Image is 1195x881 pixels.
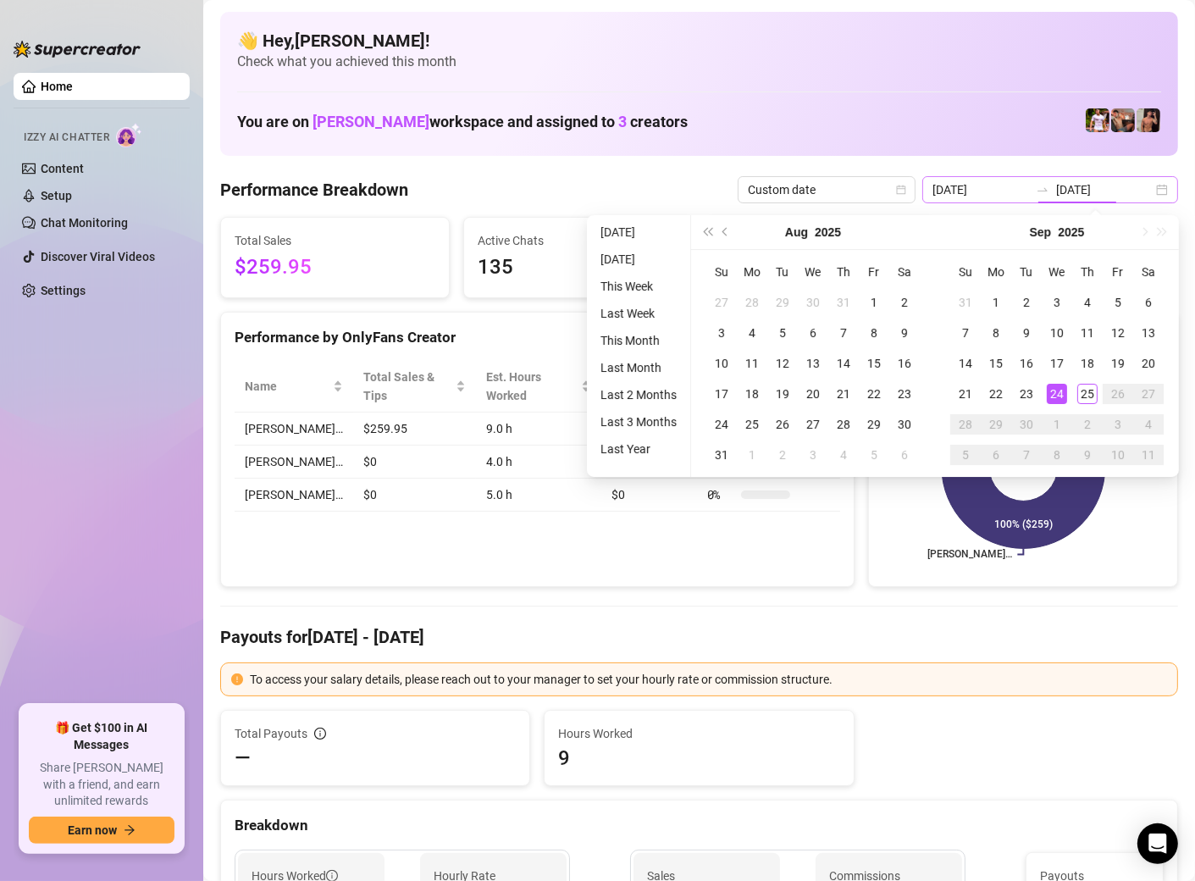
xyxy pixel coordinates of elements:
[1016,353,1037,374] div: 16
[859,287,889,318] td: 2025-08-01
[950,379,981,409] td: 2025-09-21
[1042,257,1072,287] th: We
[833,353,854,374] div: 14
[601,479,697,512] td: $0
[833,445,854,465] div: 4
[955,384,976,404] div: 21
[767,257,798,287] th: Tu
[828,440,859,470] td: 2025-09-04
[1042,318,1072,348] td: 2025-09-10
[594,412,683,432] li: Last 3 Months
[772,384,793,404] div: 19
[41,216,128,230] a: Chat Monitoring
[235,814,1164,837] div: Breakdown
[1058,215,1084,249] button: Choose a year
[950,257,981,287] th: Su
[950,348,981,379] td: 2025-09-14
[558,745,839,772] span: 9
[986,445,1006,465] div: 6
[1042,379,1072,409] td: 2025-09-24
[594,385,683,405] li: Last 2 Months
[955,445,976,465] div: 5
[706,287,737,318] td: 2025-07-27
[594,439,683,459] li: Last Year
[698,215,716,249] button: Last year (Control + left)
[1108,414,1128,435] div: 3
[1133,440,1164,470] td: 2025-10-11
[558,724,839,743] span: Hours Worked
[767,287,798,318] td: 2025-07-29
[1042,287,1072,318] td: 2025-09-03
[235,413,353,446] td: [PERSON_NAME]…
[711,353,732,374] div: 10
[1108,445,1128,465] div: 10
[1047,323,1067,343] div: 10
[245,377,329,396] span: Name
[41,80,73,93] a: Home
[476,413,601,446] td: 9.0 h
[594,276,683,296] li: This Week
[486,368,578,405] div: Est. Hours Worked
[737,379,767,409] td: 2025-08-18
[41,189,72,202] a: Setup
[803,414,823,435] div: 27
[798,409,828,440] td: 2025-08-27
[29,817,174,844] button: Earn nowarrow-right
[772,445,793,465] div: 2
[1133,348,1164,379] td: 2025-09-20
[737,409,767,440] td: 2025-08-25
[859,379,889,409] td: 2025-08-22
[803,292,823,313] div: 30
[950,318,981,348] td: 2025-09-07
[864,292,884,313] div: 1
[981,379,1011,409] td: 2025-09-22
[1077,292,1098,313] div: 4
[737,318,767,348] td: 2025-08-04
[889,287,920,318] td: 2025-08-02
[859,409,889,440] td: 2025-08-29
[1011,379,1042,409] td: 2025-09-23
[864,445,884,465] div: 5
[859,440,889,470] td: 2025-09-05
[1103,409,1133,440] td: 2025-10-03
[1138,384,1159,404] div: 27
[1137,823,1178,864] div: Open Intercom Messenger
[41,284,86,297] a: Settings
[981,318,1011,348] td: 2025-09-08
[1077,323,1098,343] div: 11
[706,440,737,470] td: 2025-08-31
[889,348,920,379] td: 2025-08-16
[894,323,915,343] div: 9
[896,185,906,195] span: calendar
[476,479,601,512] td: 5.0 h
[711,414,732,435] div: 24
[1047,292,1067,313] div: 3
[737,440,767,470] td: 2025-09-01
[706,257,737,287] th: Su
[1138,414,1159,435] div: 4
[955,353,976,374] div: 14
[237,113,688,131] h1: You are on workspace and assigned to creators
[1042,348,1072,379] td: 2025-09-17
[1086,108,1109,132] img: Hector
[742,384,762,404] div: 18
[1072,287,1103,318] td: 2025-09-04
[1016,445,1037,465] div: 7
[1138,353,1159,374] div: 20
[231,673,243,685] span: exclamation-circle
[1077,353,1098,374] div: 18
[706,318,737,348] td: 2025-08-03
[478,231,678,250] span: Active Chats
[981,348,1011,379] td: 2025-09-15
[313,113,429,130] span: [PERSON_NAME]
[1133,287,1164,318] td: 2025-09-06
[798,440,828,470] td: 2025-09-03
[707,485,734,504] span: 0 %
[237,53,1161,71] span: Check what you achieved this month
[785,215,808,249] button: Choose a month
[894,353,915,374] div: 16
[1108,292,1128,313] div: 5
[889,409,920,440] td: 2025-08-30
[711,384,732,404] div: 17
[742,445,762,465] div: 1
